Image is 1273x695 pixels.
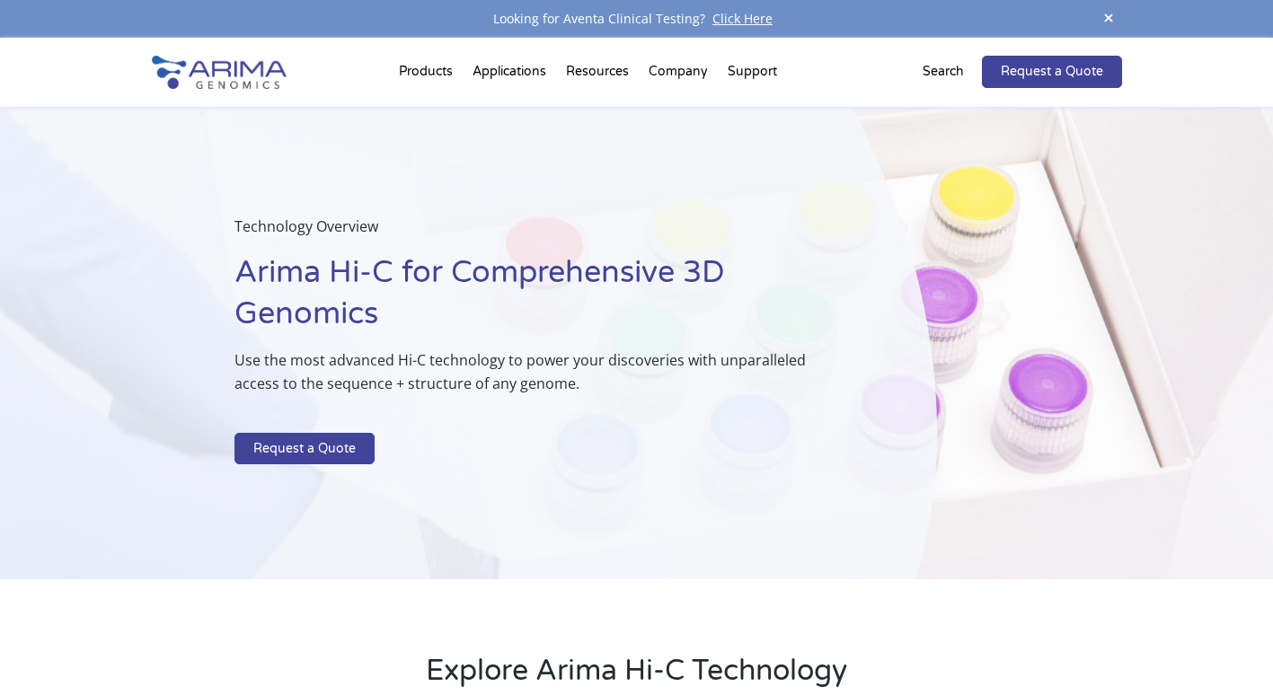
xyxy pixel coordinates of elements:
[705,10,780,27] a: Click Here
[152,56,287,89] img: Arima-Genomics-logo
[923,60,964,84] p: Search
[234,252,847,348] h1: Arima Hi-C for Comprehensive 3D Genomics
[234,348,847,409] p: Use the most advanced Hi-C technology to power your discoveries with unparalleled access to the s...
[234,215,847,252] p: Technology Overview
[234,433,375,465] a: Request a Quote
[152,7,1122,31] div: Looking for Aventa Clinical Testing?
[982,56,1122,88] a: Request a Quote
